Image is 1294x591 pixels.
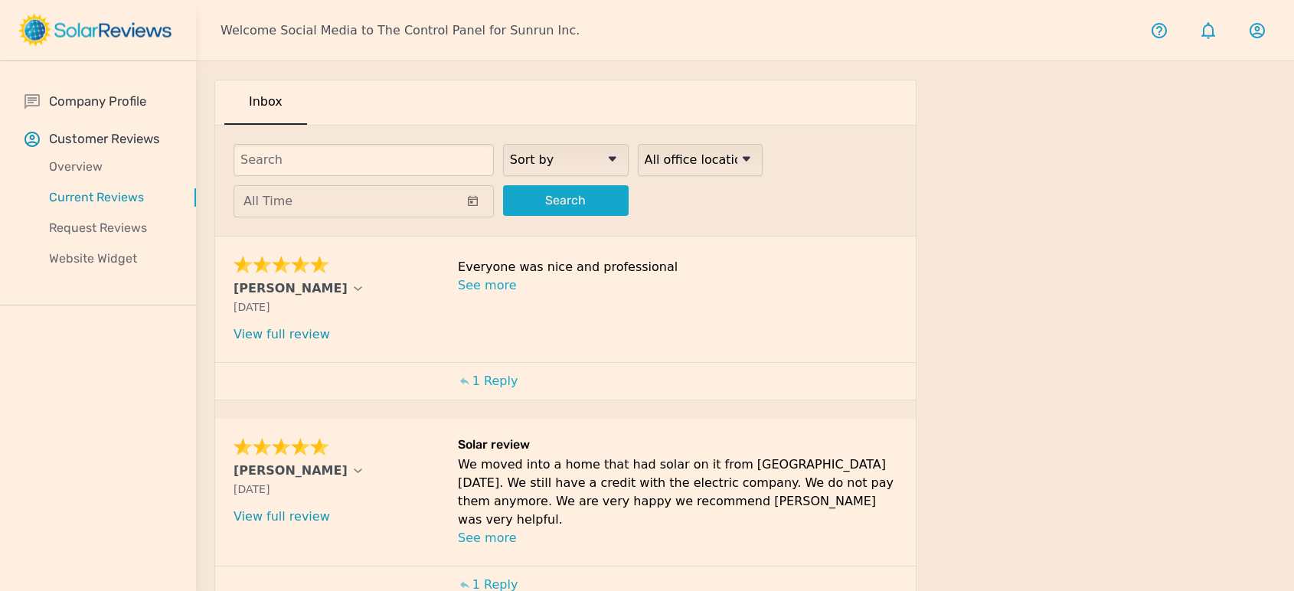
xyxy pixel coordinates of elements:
p: Inbox [249,93,283,111]
p: [PERSON_NAME] [234,279,348,298]
p: See more [458,529,897,547]
a: Current Reviews [25,182,196,213]
p: Company Profile [49,92,146,111]
span: All Time [243,194,292,208]
p: Website Widget [25,250,196,268]
button: Search [503,185,629,216]
p: Everyone was nice and professional [458,258,897,276]
a: View full review [234,327,330,341]
button: All Time [234,185,494,217]
p: See more [458,276,897,295]
p: Current Reviews [25,188,196,207]
p: Request Reviews [25,219,196,237]
p: Customer Reviews [49,129,160,149]
h6: Solar review [458,437,897,455]
p: [PERSON_NAME] [234,462,348,480]
p: Overview [25,158,196,176]
span: [DATE] [234,483,270,495]
a: View full review [234,509,330,524]
a: Request Reviews [25,213,196,243]
input: Search [234,144,494,176]
a: Website Widget [25,243,196,274]
p: 1 Reply [472,372,518,390]
p: Welcome Social Media to The Control Panel for Sunrun Inc. [221,21,580,40]
p: We moved into a home that had solar on it from [GEOGRAPHIC_DATA] [DATE]. We still have a credit w... [458,455,897,529]
a: Overview [25,152,196,182]
span: [DATE] [234,301,270,313]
